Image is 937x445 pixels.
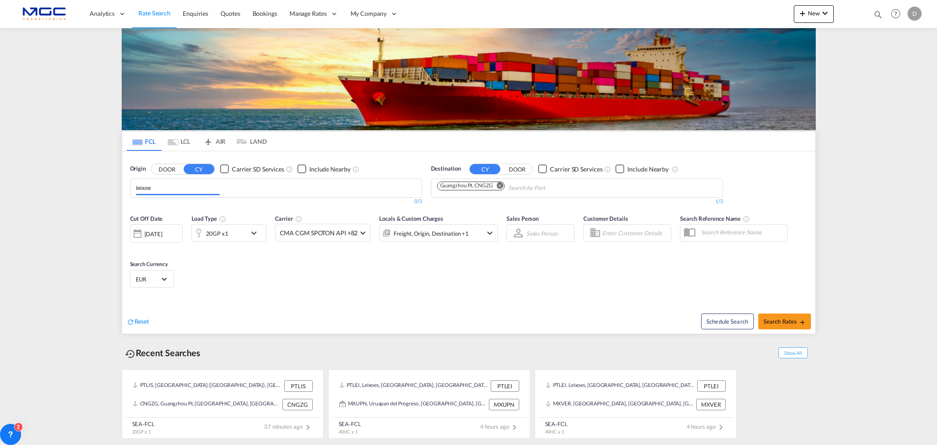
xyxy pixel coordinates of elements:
[491,380,519,392] div: PTLEI
[440,182,495,190] div: Press delete to remove this chip.
[297,164,351,174] md-checkbox: Checkbox No Ink
[545,420,568,428] div: SEA-FCL
[615,164,669,174] md-checkbox: Checkbox No Ink
[908,7,922,21] div: D
[264,423,313,430] span: 37 minutes ago
[127,131,267,151] md-pagination-wrapper: Use the left and right arrow keys to navigate between tabs
[282,399,313,410] div: CNGZG
[197,131,232,151] md-tab-item: AIR
[162,131,197,151] md-tab-item: LCL
[480,423,520,430] span: 4 hours ago
[221,10,240,17] span: Quotes
[680,215,750,222] span: Search Reference Name
[873,10,883,23] div: icon-magnify
[502,164,532,174] button: DOOR
[132,420,155,428] div: SEA-FCL
[309,165,351,174] div: Include Nearby
[13,4,72,24] img: 92835000d1c111ee8b33af35afdd26c7.png
[763,318,806,325] span: Search Rates
[701,314,754,329] button: Note: By default Schedule search will only considerorigin ports, destination ports and cut off da...
[133,399,280,410] div: CNGZG, Guangzhou Pt, China, Greater China & Far East Asia, Asia Pacific
[351,9,387,18] span: My Company
[135,179,223,195] md-chips-wrap: Chips container with autocompletion. Enter the text area, type text to search, and then use the u...
[220,164,284,174] md-checkbox: Checkbox No Ink
[339,429,358,434] span: 40HC x 1
[602,226,668,240] input: Enter Customer Details
[122,343,204,363] div: Recent Searches
[888,6,903,21] span: Help
[470,164,500,174] button: CY
[758,314,811,329] button: Search Ratesicon-arrow-right
[253,10,277,17] span: Bookings
[546,380,695,392] div: PTLEI, Leixoes, Portugal, Southern Europe, Europe
[697,226,787,239] input: Search Reference Name
[550,165,602,174] div: Carrier SD Services
[275,215,302,222] span: Carrier
[232,131,267,151] md-tab-item: LAND
[203,136,213,143] md-icon: icon-airplane
[232,165,284,174] div: Carrier SD Services
[134,317,149,325] span: Reset
[280,229,358,237] span: CMA CGM SPOTON API +82
[535,369,737,439] recent-search-card: PTLEI, Leixoes, [GEOGRAPHIC_DATA], [GEOGRAPHIC_DATA], [GEOGRAPHIC_DATA] PTLEIMXVER, [GEOGRAPHIC_D...
[604,166,611,173] md-icon: Unchecked: Search for CY (Container Yard) services for all selected carriers.Checked : Search for...
[130,261,168,267] span: Search Currency
[289,9,327,18] span: Manage Rates
[206,227,228,240] div: 20GP x1
[394,227,469,240] div: Freight Origin Destination Factory Stuffing
[778,347,807,358] span: Show All
[249,228,264,238] md-icon: icon-chevron-down
[440,182,493,190] div: Guangzhou Pt, CNGZG
[509,422,520,433] md-icon: icon-chevron-right
[138,9,170,17] span: Rate Search
[339,399,487,410] div: MXUPN, Uruapan del Progreso, MIC, Mexico, Mexico & Central America, Americas
[379,224,498,242] div: Freight Origin Destination Factory Stuffingicon-chevron-down
[627,165,669,174] div: Include Nearby
[436,179,595,195] md-chips-wrap: Chips container. Use arrow keys to select chips.
[192,224,266,242] div: 20GP x1icon-chevron-down
[125,349,136,359] md-icon: icon-backup-restore
[284,380,313,392] div: PTLIS
[219,215,226,222] md-icon: icon-information-outline
[135,273,169,285] md-select: Select Currency: € EUREuro
[672,166,679,173] md-icon: Unchecked: Ignores neighbouring ports when fetching rates.Checked : Includes neighbouring ports w...
[183,10,208,17] span: Enquiries
[743,215,750,222] md-icon: Your search will be saved by the below given name
[136,275,160,283] span: EUR
[506,215,539,222] span: Sales Person
[122,28,816,130] img: LCL+%26+FCL+BACKGROUND.png
[431,164,461,173] span: Destination
[152,164,182,174] button: DOOR
[797,10,830,17] span: New
[130,224,183,243] div: [DATE]
[127,317,149,327] div: icon-refreshReset
[127,318,134,326] md-icon: icon-refresh
[546,399,694,410] div: MXVER, Veracruz, Mexico, Mexico & Central America, Americas
[583,215,628,222] span: Customer Details
[888,6,908,22] div: Help
[184,164,214,174] button: CY
[303,422,313,433] md-icon: icon-chevron-right
[538,164,602,174] md-checkbox: Checkbox No Ink
[130,198,422,205] div: 0/3
[90,9,115,18] span: Analytics
[130,242,137,254] md-datepicker: Select
[328,369,530,439] recent-search-card: PTLEI, Leixoes, [GEOGRAPHIC_DATA], [GEOGRAPHIC_DATA], [GEOGRAPHIC_DATA] PTLEIMXUPN, Uruapan del P...
[122,151,815,334] div: OriginDOOR CY Checkbox No InkUnchecked: Search for CY (Container Yard) services for all selected ...
[295,215,302,222] md-icon: The selected Trucker/Carrierwill be displayed in the rate results If the rates are from another f...
[130,164,146,173] span: Origin
[122,369,324,439] recent-search-card: PTLIS, [GEOGRAPHIC_DATA] ([GEOGRAPHIC_DATA]), [GEOGRAPHIC_DATA], [GEOGRAPHIC_DATA], [GEOGRAPHIC_D...
[339,420,361,428] div: SEA-FCL
[132,429,151,434] span: 20GP x 1
[696,399,726,410] div: MXVER
[379,215,443,222] span: Locals & Custom Charges
[525,227,559,240] md-select: Sales Person
[545,429,564,434] span: 40HC x 1
[286,166,293,173] md-icon: Unchecked: Search for CY (Container Yard) services for all selected carriers.Checked : Search for...
[133,380,282,392] div: PTLIS, Lisbon (Lisboa), Portugal, Southern Europe, Europe
[127,131,162,151] md-tab-item: FCL
[485,228,495,238] md-icon: icon-chevron-down
[873,10,883,19] md-icon: icon-magnify
[508,181,592,195] input: Chips input.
